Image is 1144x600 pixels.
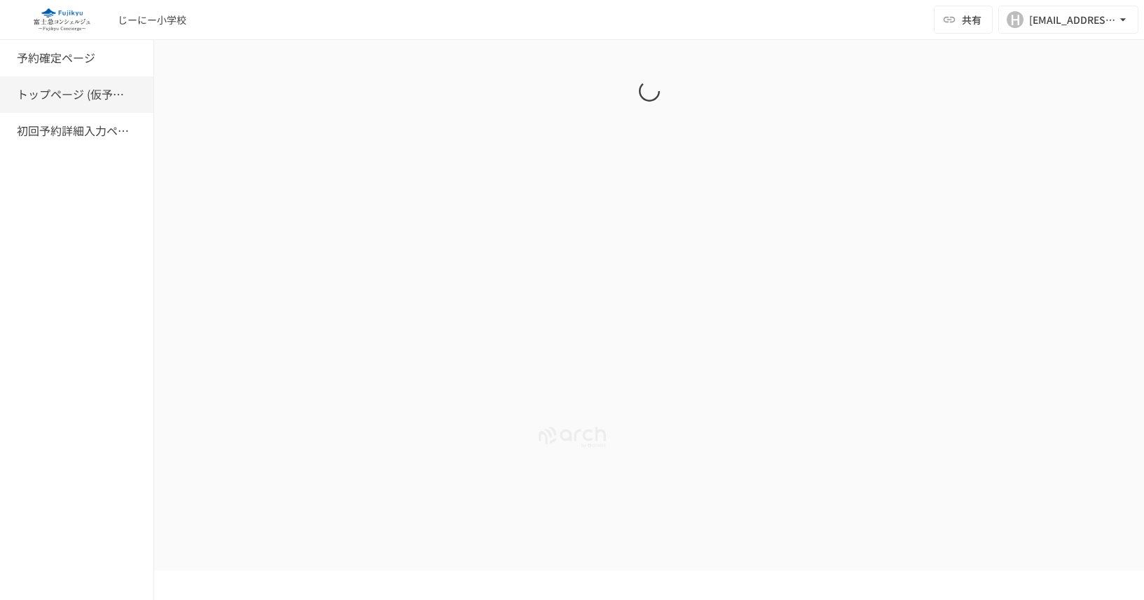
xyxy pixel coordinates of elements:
h6: 予約確定ページ [17,49,95,67]
button: H[EMAIL_ADDRESS][DOMAIN_NAME] [998,6,1138,34]
h6: トップページ (仮予約一覧) [17,86,129,104]
button: 共有 [934,6,993,34]
img: eQeGXtYPV2fEKIA3pizDiVdzO5gJTl2ahLbsPaD2E4R [17,8,106,31]
div: じーにー小学校 [118,13,186,27]
div: H [1007,11,1024,28]
h6: 初回予約詳細入力ページ [17,122,129,140]
div: [EMAIL_ADDRESS][DOMAIN_NAME] [1029,11,1116,29]
span: 共有 [962,12,981,27]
